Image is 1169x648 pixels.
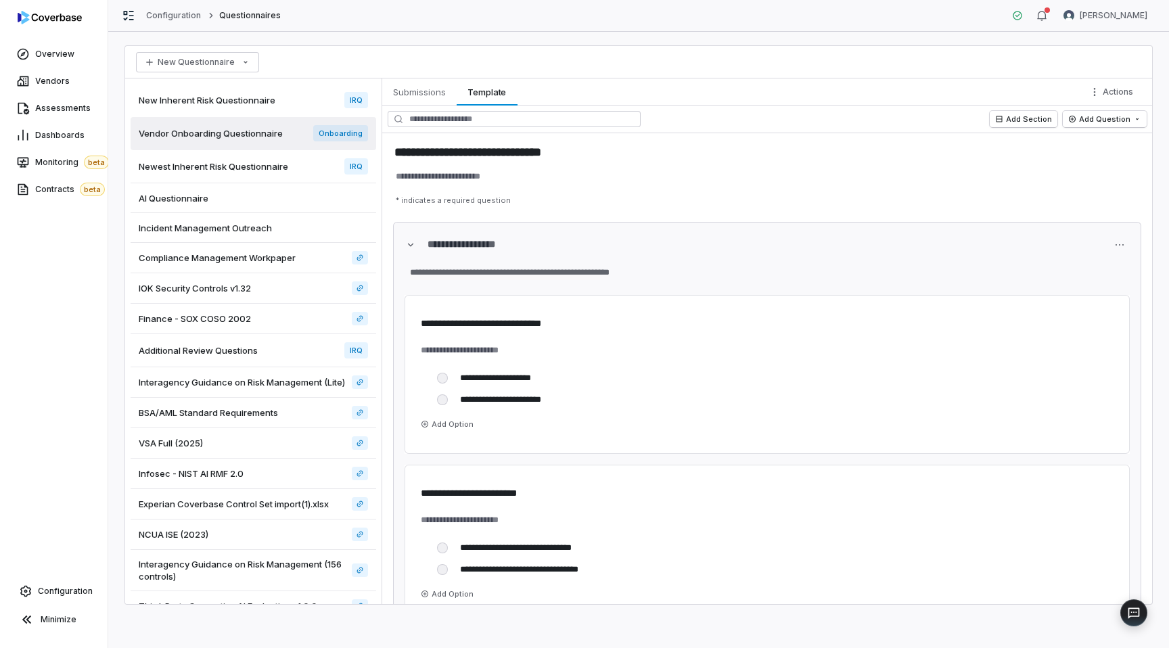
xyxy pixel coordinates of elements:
a: BSA/AML Standard Requirements [131,398,376,428]
span: Incident Management Outreach [139,222,272,234]
span: Template [462,83,511,101]
span: BSA/AML Standard Requirements [139,407,278,419]
a: Finance - SOX COSO 2002 [131,304,376,334]
button: Add Option [415,586,479,602]
a: Dashboards [3,123,105,147]
a: Configuration [5,579,102,603]
span: New Inherent Risk Questionnaire [139,94,275,106]
span: Contracts [35,183,105,196]
a: AI Questionnaire [131,183,376,213]
span: Vendor Onboarding Questionnaire [139,127,283,139]
span: IRQ [344,92,368,108]
button: More actions [1085,82,1141,102]
a: Overview [3,42,105,66]
span: Submissions [388,83,451,101]
span: VSA Full (2025) [139,437,203,449]
span: Experian Coverbase Control Set import(1).xlsx [139,498,329,510]
button: Minimize [5,606,102,633]
a: New Inherent Risk QuestionnaireIRQ [131,84,376,117]
span: Questionnaires [219,10,281,21]
span: Additional Review Questions [139,344,258,356]
a: NCUA ISE (2023) [352,528,368,541]
a: NCUA ISE (2023) [131,519,376,550]
span: IRQ [344,342,368,358]
a: Compliance Management Workpaper [131,243,376,273]
button: New Questionnaire [136,52,259,72]
span: Infosec - NIST AI RMF 2.0 [139,467,244,480]
a: Infosec - NIST AI RMF 2.0 [352,467,368,480]
a: Third-Party Generative AI Evaluation v1.0.0 [131,591,376,622]
button: Add Option [415,416,479,432]
span: Onboarding [313,125,368,141]
span: Assessments [35,103,91,114]
a: Vendors [3,69,105,93]
span: NCUA ISE (2023) [139,528,208,540]
span: Compliance Management Workpaper [139,252,296,264]
span: Vendors [35,76,70,87]
a: Third-Party Generative AI Evaluation v1.0.0 [352,599,368,613]
span: Configuration [38,586,93,597]
span: beta [84,156,109,169]
img: Lili Jiang avatar [1063,10,1074,21]
span: Newest Inherent Risk Questionnaire [139,160,288,172]
a: Assessments [3,96,105,120]
a: Compliance Management Workpaper [352,251,368,264]
span: Finance - SOX COSO 2002 [139,313,251,325]
a: Finance - SOX COSO 2002 [352,312,368,325]
a: Newest Inherent Risk QuestionnaireIRQ [131,150,376,183]
span: Monitoring [35,156,109,169]
span: Minimize [41,614,76,625]
a: Interagency Guidance on Risk Management (Lite) [352,375,368,389]
a: VSA Full (2025) [131,428,376,459]
a: IOK Security Controls v1.32 [131,273,376,304]
span: Interagency Guidance on Risk Management (156 controls) [139,558,346,582]
a: Interagency Guidance on Risk Management (156 controls) [131,550,376,591]
p: * indicates a required question [390,190,1144,211]
img: logo-D7KZi-bG.svg [18,11,82,24]
a: Incident Management Outreach [131,213,376,243]
span: [PERSON_NAME] [1080,10,1147,21]
span: IRQ [344,158,368,175]
a: VSA Full (2025) [352,436,368,450]
button: Lili Jiang avatar[PERSON_NAME] [1055,5,1155,26]
a: Vendor Onboarding QuestionnaireOnboarding [131,117,376,150]
a: Infosec - NIST AI RMF 2.0 [131,459,376,489]
a: Interagency Guidance on Risk Management (156 controls) [352,563,368,577]
a: Monitoringbeta [3,150,105,175]
span: AI Questionnaire [139,192,208,204]
span: Dashboards [35,130,85,141]
button: Add Question [1063,111,1147,127]
a: Configuration [146,10,202,21]
a: Contractsbeta [3,177,105,202]
span: IOK Security Controls v1.32 [139,282,251,294]
span: Third-Party Generative AI Evaluation v1.0.0 [139,600,317,612]
a: Interagency Guidance on Risk Management (Lite) [131,367,376,398]
a: IOK Security Controls v1.32 [352,281,368,295]
span: beta [80,183,105,196]
a: BSA/AML Standard Requirements [352,406,368,419]
a: Experian Coverbase Control Set import(1).xlsx [131,489,376,519]
span: Interagency Guidance on Risk Management (Lite) [139,376,345,388]
a: Experian Coverbase Control Set import(1).xlsx [352,497,368,511]
a: Additional Review QuestionsIRQ [131,334,376,367]
button: Add Section [990,111,1057,127]
span: Overview [35,49,74,60]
